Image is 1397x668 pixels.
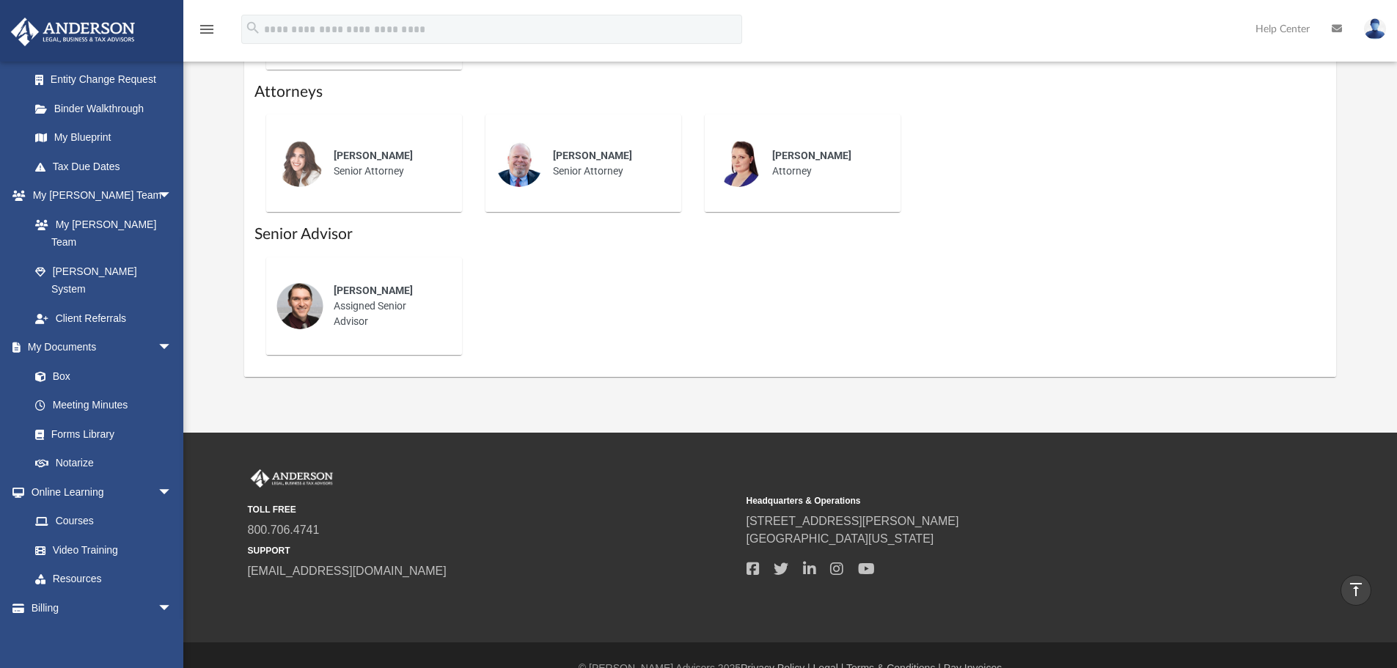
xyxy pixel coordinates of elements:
[747,494,1235,507] small: Headquarters & Operations
[762,138,890,189] div: Attorney
[10,181,187,210] a: My [PERSON_NAME] Teamarrow_drop_down
[334,285,413,296] span: [PERSON_NAME]
[21,257,187,304] a: [PERSON_NAME] System
[158,181,187,211] span: arrow_drop_down
[254,81,1327,103] h1: Attorneys
[1341,575,1371,606] a: vertical_align_top
[21,391,187,420] a: Meeting Minutes
[10,333,187,362] a: My Documentsarrow_drop_down
[21,535,180,565] a: Video Training
[21,152,194,181] a: Tax Due Dates
[10,593,194,623] a: Billingarrow_drop_down
[254,224,1327,245] h1: Senior Advisor
[158,333,187,363] span: arrow_drop_down
[21,94,194,123] a: Binder Walkthrough
[21,123,187,153] a: My Blueprint
[772,150,851,161] span: [PERSON_NAME]
[747,532,934,545] a: [GEOGRAPHIC_DATA][US_STATE]
[21,449,187,478] a: Notarize
[248,503,736,516] small: TOLL FREE
[158,477,187,507] span: arrow_drop_down
[10,477,187,507] a: Online Learningarrow_drop_down
[21,507,187,536] a: Courses
[21,419,180,449] a: Forms Library
[198,28,216,38] a: menu
[715,140,762,187] img: thumbnail
[323,273,452,339] div: Assigned Senior Advisor
[496,140,543,187] img: thumbnail
[276,282,323,329] img: thumbnail
[245,20,261,36] i: search
[323,138,452,189] div: Senior Attorney
[747,515,959,527] a: [STREET_ADDRESS][PERSON_NAME]
[334,150,413,161] span: [PERSON_NAME]
[248,565,447,577] a: [EMAIL_ADDRESS][DOMAIN_NAME]
[248,469,336,488] img: Anderson Advisors Platinum Portal
[248,544,736,557] small: SUPPORT
[198,21,216,38] i: menu
[1347,581,1365,598] i: vertical_align_top
[158,593,187,623] span: arrow_drop_down
[276,140,323,187] img: thumbnail
[1364,18,1386,40] img: User Pic
[7,18,139,46] img: Anderson Advisors Platinum Portal
[21,565,187,594] a: Resources
[21,361,180,391] a: Box
[21,210,180,257] a: My [PERSON_NAME] Team
[21,65,194,95] a: Entity Change Request
[543,138,671,189] div: Senior Attorney
[553,150,632,161] span: [PERSON_NAME]
[21,304,187,333] a: Client Referrals
[248,524,320,536] a: 800.706.4741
